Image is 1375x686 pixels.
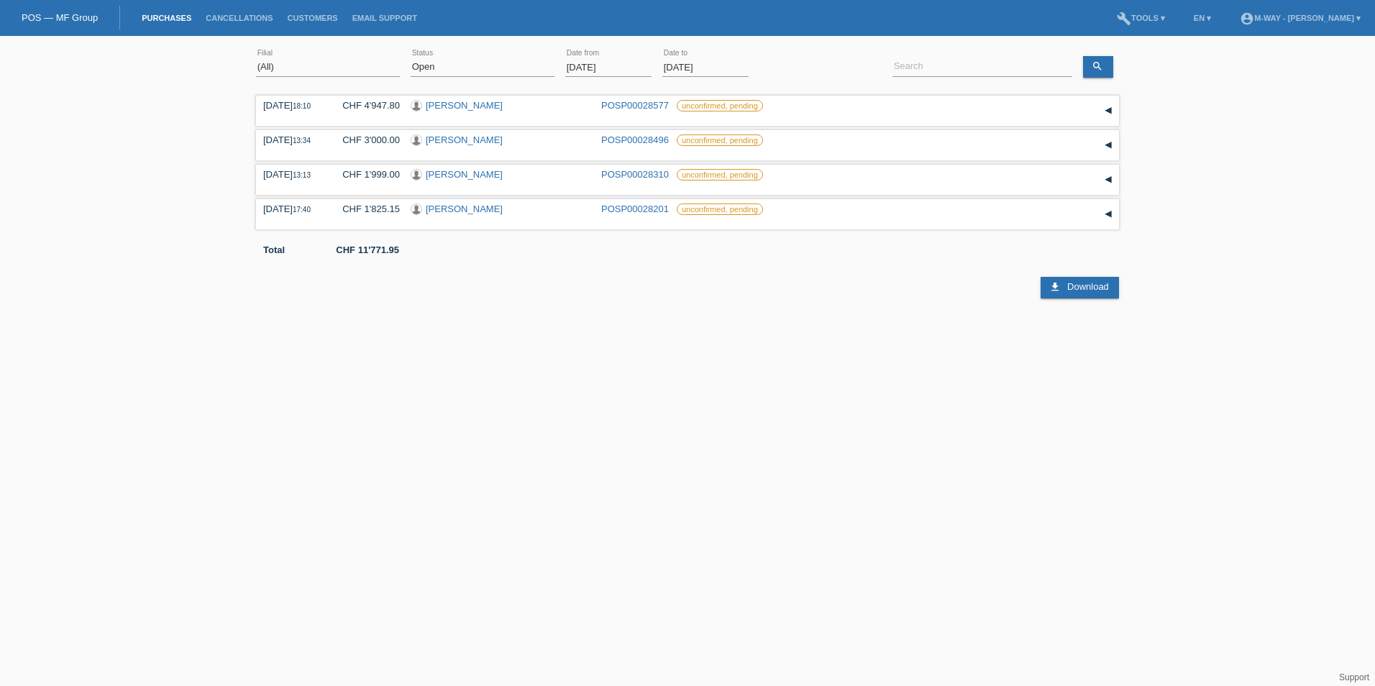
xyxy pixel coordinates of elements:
div: expand/collapse [1097,100,1119,122]
span: Download [1067,281,1109,292]
span: 13:34 [293,137,311,145]
a: Customers [280,14,345,22]
b: CHF 11'771.95 [336,244,399,255]
label: unconfirmed, pending [677,203,763,215]
div: CHF 1'999.00 [332,169,400,180]
a: [PERSON_NAME] [426,100,503,111]
div: [DATE] [263,134,321,145]
a: buildTools ▾ [1110,14,1172,22]
span: 17:40 [293,206,311,214]
i: download [1049,281,1061,293]
a: Email Support [345,14,424,22]
div: [DATE] [263,203,321,214]
div: expand/collapse [1097,169,1119,191]
a: EN ▾ [1187,14,1218,22]
label: unconfirmed, pending [677,134,763,146]
a: POSP00028577 [601,100,669,111]
a: [PERSON_NAME] [426,169,503,180]
span: 13:13 [293,171,311,179]
div: [DATE] [263,100,321,111]
a: [PERSON_NAME] [426,203,503,214]
div: expand/collapse [1097,134,1119,156]
a: Support [1339,672,1369,682]
div: [DATE] [263,169,321,180]
i: account_circle [1240,12,1254,26]
a: POS — MF Group [22,12,98,23]
a: POSP00028201 [601,203,669,214]
a: Cancellations [198,14,280,22]
span: 18:10 [293,102,311,110]
div: CHF 4'947.80 [332,100,400,111]
a: account_circlem-way - [PERSON_NAME] ▾ [1233,14,1368,22]
b: Total [263,244,285,255]
i: build [1117,12,1131,26]
a: download Download [1041,277,1118,298]
label: unconfirmed, pending [677,100,763,111]
label: unconfirmed, pending [677,169,763,180]
div: CHF 3'000.00 [332,134,400,145]
a: POSP00028310 [601,169,669,180]
div: CHF 1'825.15 [332,203,400,214]
a: [PERSON_NAME] [426,134,503,145]
div: expand/collapse [1097,203,1119,225]
a: Purchases [134,14,198,22]
a: POSP00028496 [601,134,669,145]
